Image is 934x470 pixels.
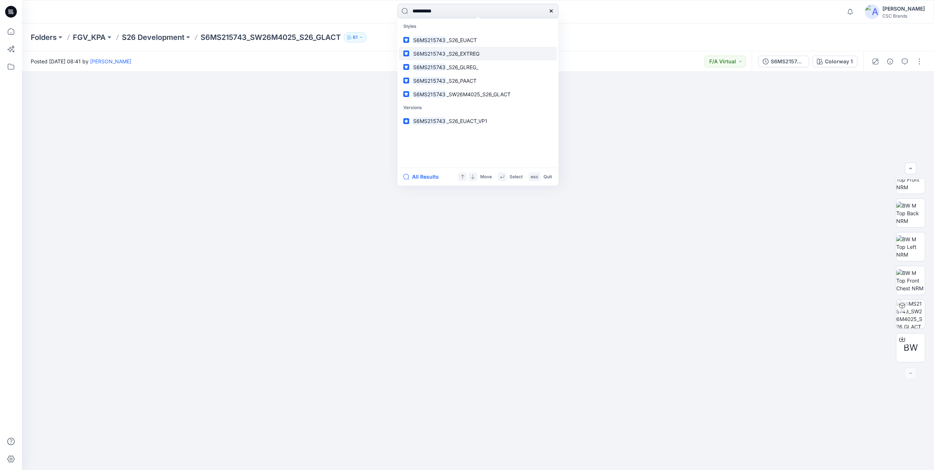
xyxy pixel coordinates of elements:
div: [PERSON_NAME] [882,4,925,13]
mark: S6MS215743 [412,49,447,58]
img: eyJhbGciOiJIUzI1NiIsImtpZCI6IjAiLCJzbHQiOiJzZXMiLCJ0eXAiOiJKV1QifQ.eyJkYXRhIjp7InR5cGUiOiJzdG9yYW... [263,56,693,470]
span: BW [904,341,918,354]
span: Posted [DATE] 08:41 by [31,57,131,65]
span: _S26_EUACT [447,37,477,43]
a: S6MS215743_SW26M4025_S26_GLACT [399,87,557,101]
mark: S6MS215743 [412,77,447,85]
img: BW M Top Front NRM [896,168,925,191]
p: Styles [399,20,557,33]
a: S6MS215743_S26_EXTREG [399,47,557,60]
div: Colorway 1 [825,57,853,66]
button: 61 [344,32,367,42]
button: All Results [403,172,444,181]
a: S6MS215743_S26_EUACT_VP1 [399,114,557,128]
a: Folders [31,32,57,42]
a: S6MS215743_S26_PAACT [399,74,557,87]
p: S6MS215743_SW26M4025_S26_GLACT [201,32,341,42]
button: Details [884,56,896,67]
a: [PERSON_NAME] [90,58,131,64]
div: CSC Brands [882,13,925,19]
button: S6MS215743_SW26M4025_S26_GLACT_VFA [758,56,809,67]
img: avatar [865,4,879,19]
p: Move [480,173,492,181]
a: S26 Development [122,32,184,42]
span: _SW26M4025_S26_GLACT [447,91,511,97]
img: BW M Top Back NRM [896,202,925,225]
img: BW M Top Front Chest NRM [896,269,925,292]
span: _S26_PAACT [447,78,477,84]
button: Colorway 1 [812,56,858,67]
span: _S26_GLREG_ [447,64,478,70]
span: _S26_EUACT_VP1 [447,118,487,124]
a: FGV_KPA [73,32,106,42]
mark: S6MS215743 [412,90,447,98]
p: Quit [543,173,552,181]
p: Versions [399,101,557,115]
p: 61 [353,33,358,41]
img: BW M Top Left NRM [896,235,925,258]
img: S6MS215743_SW26M4025_S26_GLACT_VFA Colorway 1 [896,300,925,328]
p: esc [531,173,538,181]
span: _S26_EXTREG [447,51,479,57]
a: S6MS215743_S26_EUACT [399,33,557,47]
div: S6MS215743_SW26M4025_S26_GLACT_VFA [771,57,804,66]
p: Select [509,173,523,181]
mark: S6MS215743 [412,63,447,71]
mark: S6MS215743 [412,36,447,44]
a: S6MS215743_S26_GLREG_ [399,60,557,74]
mark: S6MS215743 [412,117,447,125]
